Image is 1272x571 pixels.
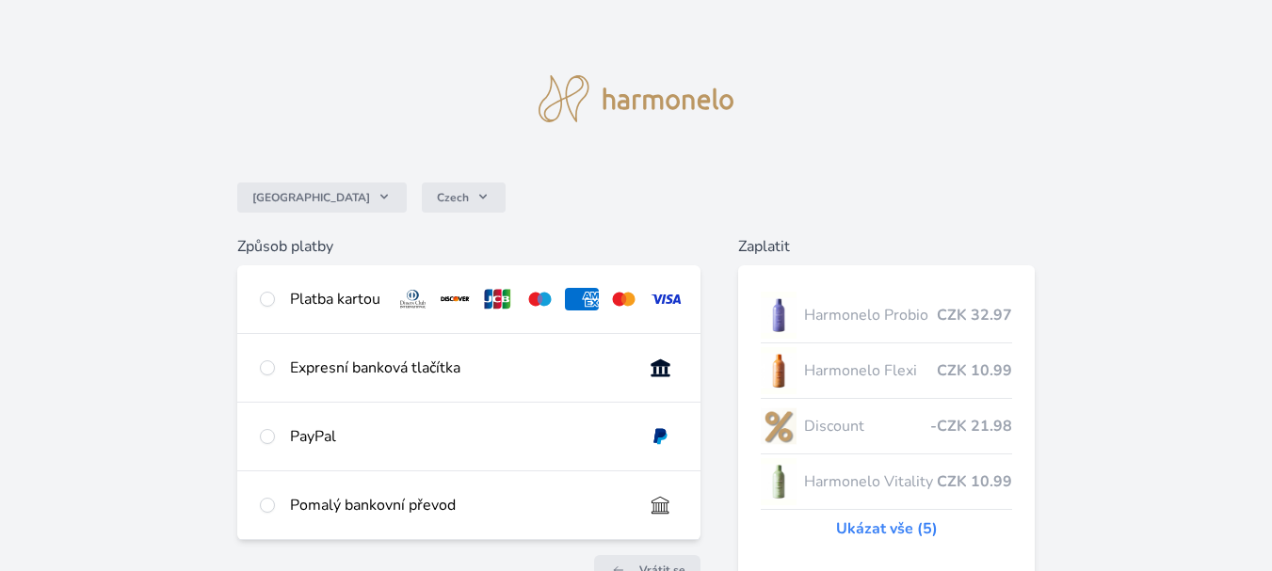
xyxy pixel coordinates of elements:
img: CLEAN_FLEXI_se_stinem_x-hi_(1)-lo.jpg [761,347,797,394]
div: PayPal [290,425,628,448]
img: amex.svg [565,288,600,310]
div: Pomalý bankovní převod [290,494,628,516]
img: diners.svg [395,288,430,310]
span: Harmonelo Probio [804,304,937,326]
h6: Zaplatit [738,235,1035,258]
div: Expresní banková tlačítka [290,357,628,379]
img: onlineBanking_CZ.svg [643,357,678,379]
img: paypal.svg [643,425,678,448]
span: Harmonelo Flexi [804,359,937,382]
span: Czech [437,190,469,205]
span: [GEOGRAPHIC_DATA] [252,190,370,205]
span: CZK 32.97 [937,304,1012,326]
img: CLEAN_PROBIO_se_stinem_x-lo.jpg [761,292,797,339]
img: bankTransfer_IBAN.svg [643,494,678,516]
button: Czech [422,182,506,213]
img: discount-lo.png [761,403,797,450]
img: maestro.svg [523,288,557,310]
div: Platba kartou [290,288,380,310]
img: mc.svg [606,288,641,310]
a: Ukázat vše (5) [836,517,938,540]
img: discover.svg [438,288,473,310]
span: CZK 10.99 [937,359,1012,382]
span: -CZK 21.98 [930,415,1012,437]
button: [GEOGRAPHIC_DATA] [237,182,407,213]
img: visa.svg [649,288,684,310]
img: logo.svg [539,75,734,122]
span: Discount [804,415,930,437]
span: CZK 10.99 [937,470,1012,493]
h6: Způsob platby [237,235,700,258]
img: jcb.svg [480,288,515,310]
img: CLEAN_VITALITY_se_stinem_x-lo.jpg [761,458,797,505]
span: Harmonelo Vitality [804,470,937,493]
